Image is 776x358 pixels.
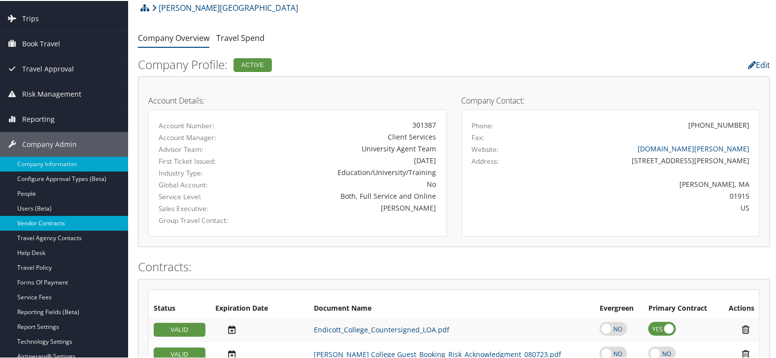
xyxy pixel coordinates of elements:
[159,120,241,130] label: Account Number:
[138,32,209,42] a: Company Overview
[216,32,265,42] a: Travel Spend
[688,119,749,129] div: [PHONE_NUMBER]
[148,96,447,104] h4: Account Details:
[22,81,81,106] span: Risk Management
[472,120,494,130] label: Phone:
[159,203,241,213] label: Sales Executive:
[159,132,241,142] label: Account Manager:
[748,59,770,70] a: Edit
[159,215,241,224] label: Group Travel Contact:
[22,5,39,30] span: Trips
[256,202,437,212] div: [PERSON_NAME]
[22,56,74,80] span: Travel Approval
[159,167,241,177] label: Industry Type:
[149,299,210,317] th: Status
[256,178,437,188] div: No
[638,143,749,152] a: [DOMAIN_NAME][PERSON_NAME]
[22,131,77,156] span: Company Admin
[472,155,499,165] label: Address:
[210,299,309,317] th: Expiration Date
[545,154,749,165] div: [STREET_ADDRESS][PERSON_NAME]
[138,55,554,72] h2: Company Profile:
[159,179,241,189] label: Global Account:
[256,190,437,200] div: Both, Full Service and Online
[737,323,754,334] i: Remove Contract
[314,349,561,358] a: [PERSON_NAME] College Guest_Booking_Risk_Acknowledgment_080723.pdf
[256,166,437,177] div: Education/University/Training
[159,143,241,153] label: Advisor Team:
[234,57,272,71] div: Active
[643,299,720,317] th: Primary Contract
[472,132,485,142] label: Fax:
[314,324,449,333] a: Endicott_College_Countersigned_LOA.pdf
[545,178,749,188] div: [PERSON_NAME], MA
[154,322,205,336] div: VALID
[138,257,770,274] h2: Contracts:
[22,31,60,55] span: Book Travel
[256,154,437,165] div: [DATE]
[462,96,760,104] h4: Company Contact:
[545,190,749,200] div: 01915
[215,323,304,334] div: Add/Edit Date
[472,143,499,153] label: Website:
[159,191,241,201] label: Service Level:
[309,299,595,317] th: Document Name
[159,155,241,165] label: First Ticket Issued:
[595,299,643,317] th: Evergreen
[256,119,437,129] div: 301387
[545,202,749,212] div: US
[22,106,55,131] span: Reporting
[720,299,759,317] th: Actions
[256,131,437,141] div: Client Services
[256,143,437,153] div: University Agent Team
